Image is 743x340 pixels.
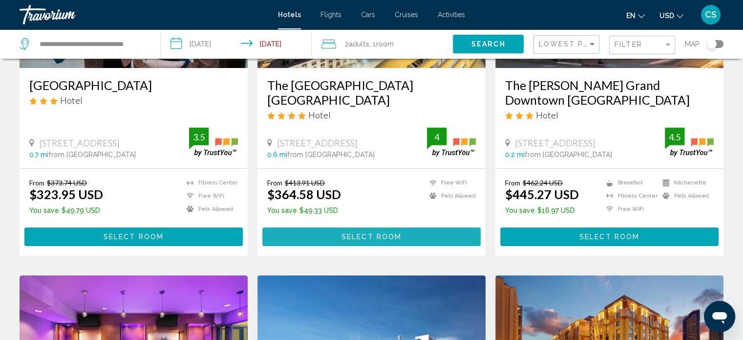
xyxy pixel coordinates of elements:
span: Hotel [60,95,83,106]
span: Room [376,40,394,48]
li: Pets Allowed [425,192,476,200]
span: Hotel [536,110,558,120]
span: , 1 [369,37,394,51]
span: Select Room [104,233,164,241]
li: Pets Allowed [182,205,238,213]
span: 0.2 mi [505,151,525,159]
button: Toggle map [700,40,723,48]
a: The [GEOGRAPHIC_DATA] [GEOGRAPHIC_DATA] [267,78,476,107]
span: 0.6 mi [267,151,287,159]
span: Select Room [579,233,639,241]
button: Filter [609,35,675,55]
span: Search [471,41,506,48]
span: [STREET_ADDRESS] [515,137,595,148]
a: The [PERSON_NAME] Grand Downtown [GEOGRAPHIC_DATA] [505,78,714,107]
a: Select Room [24,230,243,241]
span: USD [659,12,674,20]
a: Flights [320,11,341,19]
button: Change language [626,8,645,23]
span: [STREET_ADDRESS] [39,137,120,148]
div: 4.5 [665,131,684,143]
p: $49.33 USD [267,206,341,214]
mat-select: Sort by [539,41,596,49]
span: Lowest Price [539,40,602,48]
button: Select Room [24,227,243,246]
del: $373.74 USD [47,179,87,187]
span: Map [685,37,700,51]
span: 0.7 mi [29,151,48,159]
p: $49.79 USD [29,206,103,214]
img: trustyou-badge.svg [189,128,238,157]
li: Free WiFi [425,179,476,187]
span: Hotel [308,110,331,120]
div: 3.5 [189,131,209,143]
a: [GEOGRAPHIC_DATA] [29,78,238,92]
span: from [GEOGRAPHIC_DATA] [48,151,136,159]
div: 4 [427,131,446,143]
a: Select Room [500,230,719,241]
li: Breakfast [601,179,658,187]
button: Travelers: 2 adults, 0 children [312,29,453,59]
li: Free WiFi [182,192,238,200]
a: Travorium [20,5,268,24]
del: $413.91 USD [285,179,325,187]
span: en [626,12,636,20]
li: Fitness Center [182,179,238,187]
button: Change currency [659,8,683,23]
span: From [29,179,44,187]
div: 3 star Hotel [29,95,238,106]
span: You save [505,206,535,214]
img: trustyou-badge.svg [427,128,476,157]
ins: $445.27 USD [505,187,579,202]
a: Cruises [395,11,418,19]
img: trustyou-badge.svg [665,128,714,157]
button: Check-in date: Aug 24, 2025 Check-out date: Aug 27, 2025 [161,29,312,59]
del: $462.24 USD [523,179,563,187]
span: You save [267,206,297,214]
p: $16.97 USD [505,206,579,214]
li: Fitness Center [601,192,658,200]
span: 2 [345,37,369,51]
span: [STREET_ADDRESS] [277,137,358,148]
a: Select Room [262,230,481,241]
a: Cars [361,11,375,19]
span: Select Room [341,233,402,241]
span: From [505,179,520,187]
span: from [GEOGRAPHIC_DATA] [525,151,612,159]
div: 3 star Hotel [505,110,714,120]
li: Pets Allowed [658,192,714,200]
span: You save [29,206,59,214]
a: Activities [438,11,465,19]
span: Filter [615,41,642,48]
span: from [GEOGRAPHIC_DATA] [287,151,375,159]
button: User Menu [698,4,723,25]
button: Select Room [262,227,481,246]
iframe: Button to launch messaging window [704,301,735,332]
span: Adults [349,40,369,48]
button: Select Room [500,227,719,246]
span: CS [705,10,717,20]
button: Search [453,35,524,53]
li: Kitchenette [658,179,714,187]
ins: $323.95 USD [29,187,103,202]
a: Hotels [278,11,301,19]
span: From [267,179,282,187]
li: Free WiFi [601,205,658,213]
div: 4 star Hotel [267,110,476,120]
ins: $364.58 USD [267,187,341,202]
